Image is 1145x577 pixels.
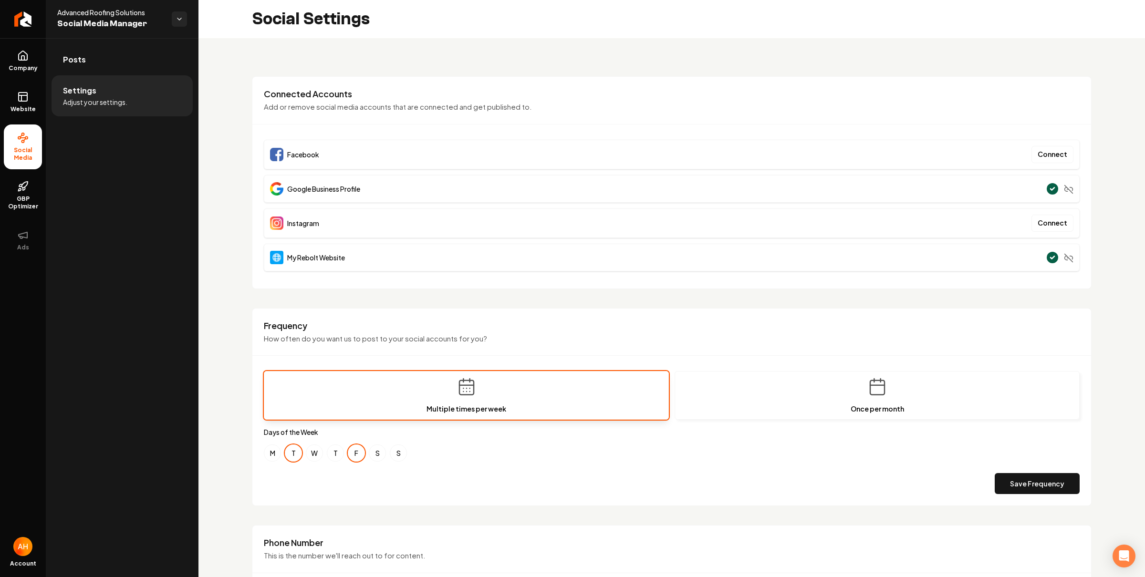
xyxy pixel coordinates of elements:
[264,320,1080,331] h3: Frequency
[327,444,344,462] button: Thursday
[1031,146,1073,163] button: Connect
[4,83,42,121] a: Website
[63,54,86,65] span: Posts
[287,253,345,262] span: My Rebolt Website
[264,427,1080,437] label: Days of the Week
[995,473,1080,494] button: Save Frequency
[264,550,1080,561] p: This is the number we'll reach out to for content.
[57,8,164,17] span: Advanced Roofing Solutions
[369,444,386,462] button: Saturday
[287,150,319,159] span: Facebook
[52,44,193,75] a: Posts
[270,251,283,264] img: Website
[264,88,1080,100] h3: Connected Accounts
[4,195,42,210] span: GBP Optimizer
[4,146,42,162] span: Social Media
[264,371,669,420] button: Multiple times per week
[57,17,164,31] span: Social Media Manager
[264,537,1080,548] h3: Phone Number
[63,97,127,107] span: Adjust your settings.
[270,216,283,230] img: Instagram
[285,444,302,462] button: Tuesday
[390,444,407,462] button: Sunday
[287,218,319,228] span: Instagram
[4,173,42,218] a: GBP Optimizer
[675,371,1080,420] button: Once per month
[4,42,42,80] a: Company
[270,148,283,161] img: Facebook
[264,102,1080,113] p: Add or remove social media accounts that are connected and get published to.
[10,560,36,567] span: Account
[13,244,33,251] span: Ads
[1031,215,1073,232] button: Connect
[264,444,281,462] button: Monday
[13,537,32,556] img: Anthony Hurgoi
[264,333,1080,344] p: How often do you want us to post to your social accounts for you?
[287,184,360,194] span: Google Business Profile
[5,64,42,72] span: Company
[270,182,283,196] img: Google
[13,537,32,556] button: Open user button
[306,444,323,462] button: Wednesday
[14,11,32,27] img: Rebolt Logo
[7,105,40,113] span: Website
[252,10,370,29] h2: Social Settings
[4,222,42,259] button: Ads
[348,444,365,462] button: Friday
[1113,545,1135,567] div: Open Intercom Messenger
[63,85,96,96] span: Settings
